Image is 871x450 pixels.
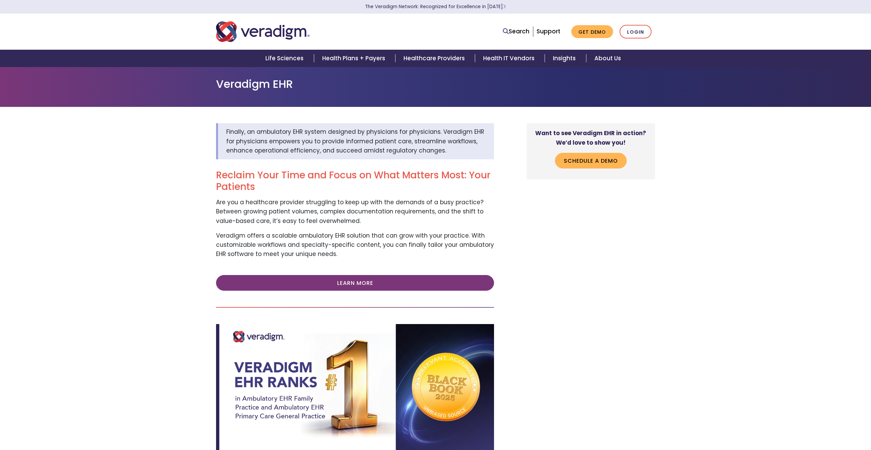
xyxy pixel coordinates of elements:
span: Learn More [503,3,506,10]
a: About Us [586,50,629,67]
a: Life Sciences [257,50,314,67]
a: Learn More [216,275,494,291]
a: Support [537,27,560,35]
p: Are you a healthcare provider struggling to keep up with the demands of a busy practice? Between ... [216,198,494,226]
a: Login [620,25,652,39]
a: Health IT Vendors [475,50,545,67]
img: Veradigm logo [216,20,310,43]
h1: Veradigm EHR [216,78,655,91]
strong: Want to see Veradigm EHR in action? We’d love to show you! [535,129,646,146]
span: Finally, an ambulatory EHR system designed by physicians for physicians. Veradigm EHR for physici... [226,128,484,154]
a: Health Plans + Payers [314,50,395,67]
img: Veradigm EHR Black Book #1 Ranking [216,324,494,450]
a: Insights [545,50,586,67]
a: Search [503,27,529,36]
p: Veradigm offers a scalable ambulatory EHR solution that can grow with your practice. With customi... [216,231,494,259]
a: Healthcare Providers [395,50,475,67]
h2: Reclaim Your Time and Focus on What Matters Most: Your Patients [216,170,494,192]
a: Get Demo [571,25,613,38]
a: The Veradigm Network: Recognized for Excellence in [DATE]Learn More [365,3,506,10]
a: Schedule a Demo [555,153,627,168]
